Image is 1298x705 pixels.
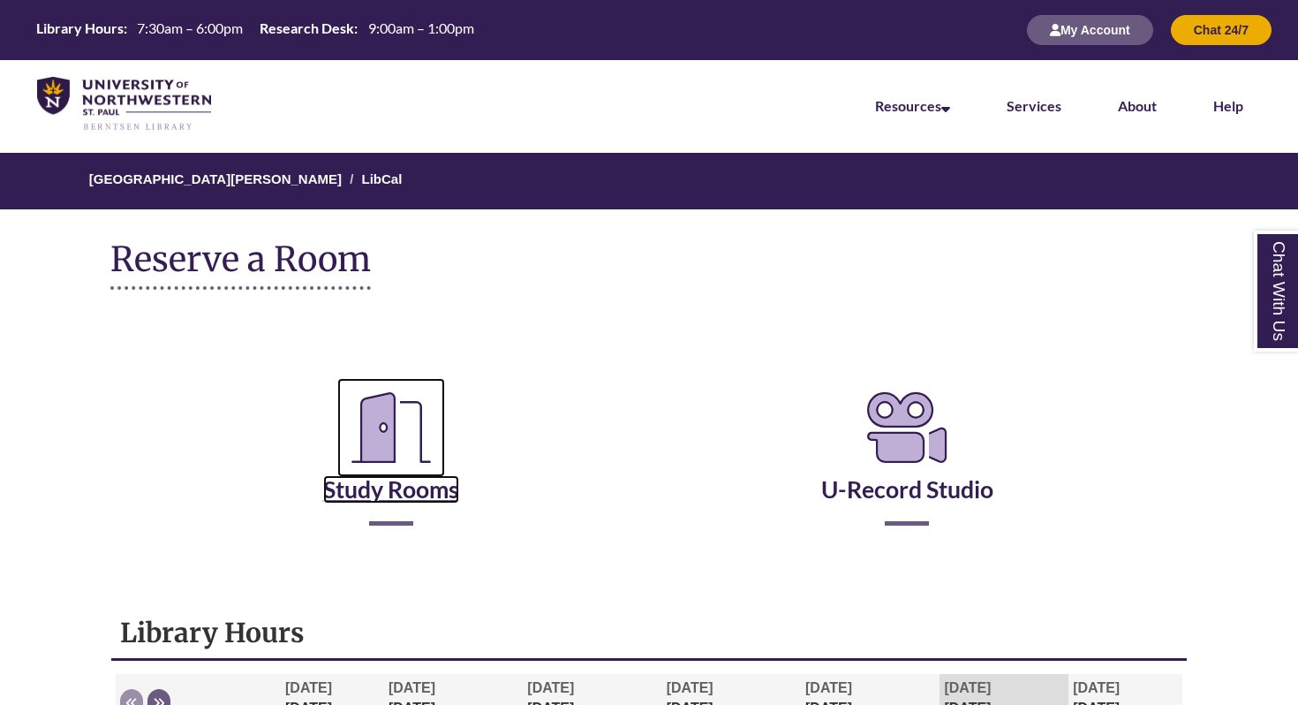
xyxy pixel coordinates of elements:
[944,680,991,695] span: [DATE]
[89,171,342,186] a: [GEOGRAPHIC_DATA][PERSON_NAME]
[29,19,480,42] a: Hours Today
[1213,97,1243,114] a: Help
[1007,97,1061,114] a: Services
[1027,15,1153,45] button: My Account
[368,19,474,36] span: 9:00am – 1:00pm
[110,334,1188,578] div: Reserve a Room
[110,153,1188,209] nav: Breadcrumb
[389,680,435,695] span: [DATE]
[285,680,332,695] span: [DATE]
[1118,97,1157,114] a: About
[110,240,371,290] h1: Reserve a Room
[29,19,480,40] table: Hours Today
[667,680,713,695] span: [DATE]
[362,171,403,186] a: LibCal
[37,77,211,132] img: UNWSP Library Logo
[821,431,993,504] a: U-Record Studio
[137,19,243,36] span: 7:30am – 6:00pm
[805,680,852,695] span: [DATE]
[120,616,1178,649] h1: Library Hours
[875,97,950,114] a: Resources
[1073,680,1120,695] span: [DATE]
[1171,22,1272,37] a: Chat 24/7
[29,19,130,38] th: Library Hours:
[1027,22,1153,37] a: My Account
[253,19,360,38] th: Research Desk:
[1171,15,1272,45] button: Chat 24/7
[527,680,574,695] span: [DATE]
[323,431,459,504] a: Study Rooms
